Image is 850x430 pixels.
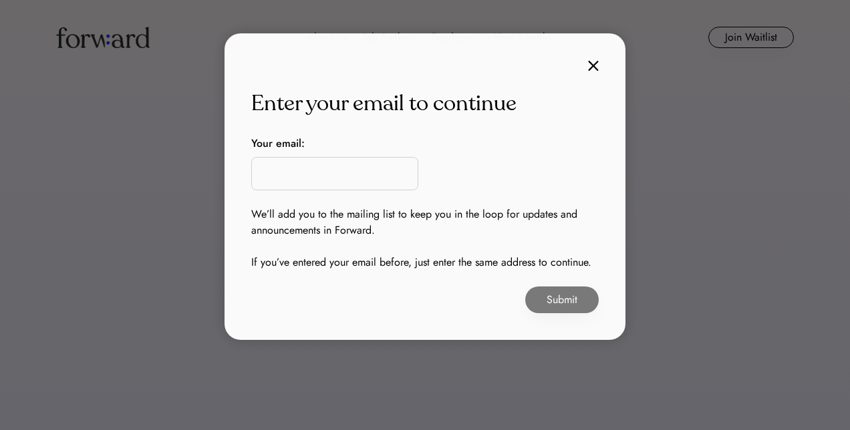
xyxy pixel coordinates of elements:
[251,254,591,270] div: If you’ve entered your email before, just enter the same address to continue.
[251,136,305,152] div: Your email:
[588,60,599,71] img: close.svg
[525,286,599,313] button: Submit
[251,206,599,238] div: We’ll add you to the mailing list to keep you in the loop for updates and announcements in Forward.
[251,87,517,120] div: Enter your email to continue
